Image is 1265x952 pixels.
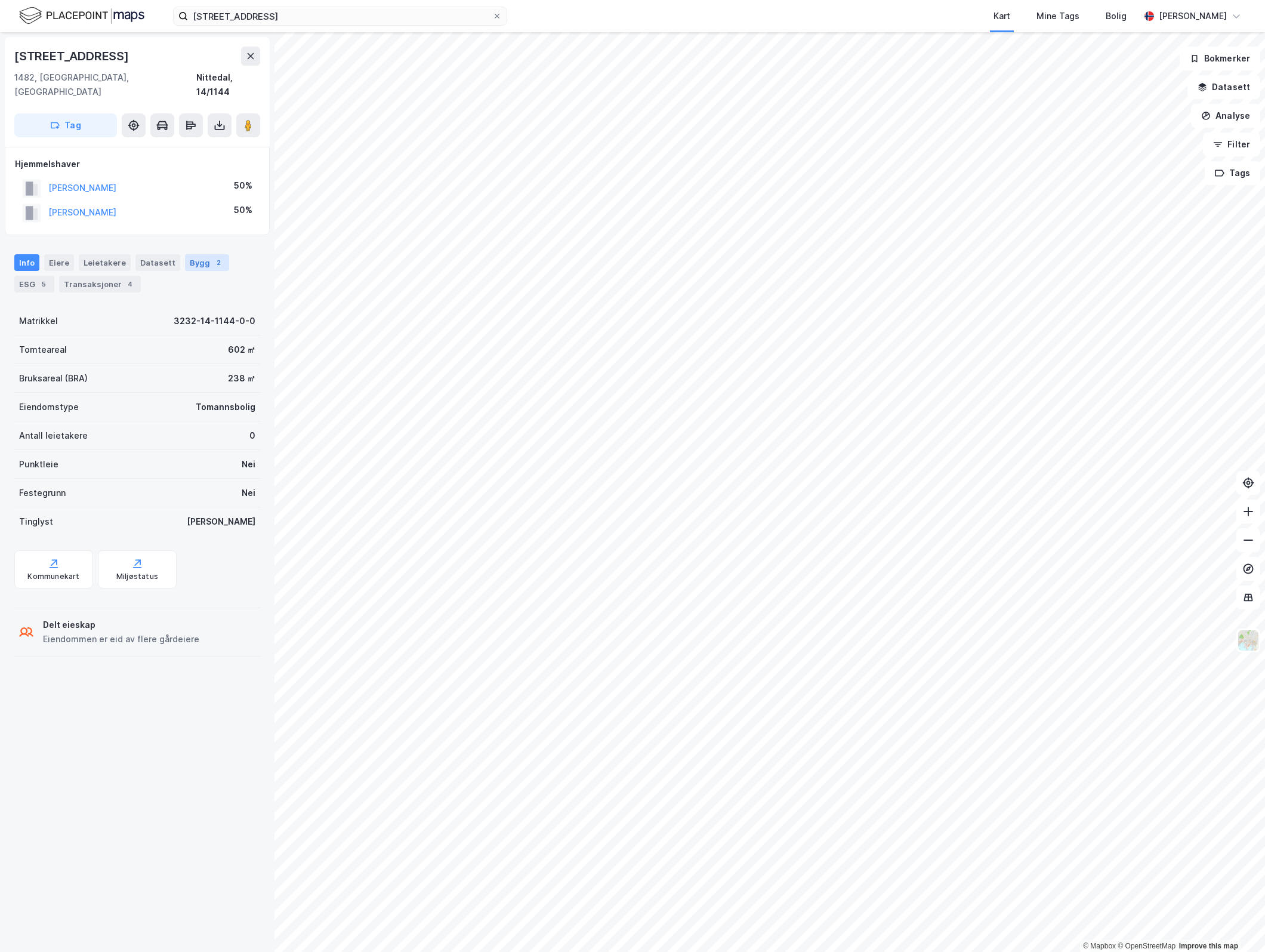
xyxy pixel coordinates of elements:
button: Tag [14,113,117,137]
div: ESG [14,276,54,292]
div: Eiendomstype [19,400,79,414]
iframe: Chat Widget [1205,895,1265,952]
div: Tinglyst [19,514,53,529]
div: Punktleie [19,457,58,472]
input: Søk på adresse, matrikkel, gårdeiere, leietakere eller personer [188,7,492,25]
div: Kommunekart [27,572,79,581]
div: Kart [994,9,1010,23]
div: Nei [242,457,255,472]
img: logo.f888ab2527a4732fd821a326f86c7f29.svg [19,5,144,26]
div: 4 [124,278,136,290]
div: Eiere [44,254,74,271]
div: [PERSON_NAME] [1159,9,1227,23]
div: Festegrunn [19,486,66,500]
div: Delt eieskap [43,618,199,632]
a: OpenStreetMap [1118,942,1175,950]
button: Datasett [1187,75,1260,99]
div: Nittedal, 14/1144 [196,70,260,99]
div: 50% [234,203,252,217]
div: Mine Tags [1036,9,1079,23]
div: 0 [249,429,255,443]
div: 50% [234,178,252,193]
a: Improve this map [1179,942,1238,950]
img: Z [1237,629,1260,652]
div: Antall leietakere [19,429,88,443]
button: Analyse [1191,104,1260,128]
div: 1482, [GEOGRAPHIC_DATA], [GEOGRAPHIC_DATA] [14,70,196,99]
div: 238 ㎡ [228,371,255,386]
div: Matrikkel [19,314,58,328]
div: [STREET_ADDRESS] [14,47,131,66]
div: 602 ㎡ [228,343,255,357]
div: Nei [242,486,255,500]
div: Leietakere [79,254,131,271]
div: Kontrollprogram for chat [1205,895,1265,952]
div: 5 [38,278,50,290]
div: Datasett [135,254,180,271]
div: Tomannsbolig [196,400,255,414]
div: Transaksjoner [59,276,141,292]
div: Info [14,254,39,271]
div: Miljøstatus [116,572,158,581]
div: 3232-14-1144-0-0 [174,314,255,328]
button: Tags [1205,161,1260,185]
div: [PERSON_NAME] [187,514,255,529]
div: Hjemmelshaver [15,157,260,171]
div: Tomteareal [19,343,67,357]
div: Bruksareal (BRA) [19,371,88,386]
div: Bygg [185,254,229,271]
a: Mapbox [1083,942,1116,950]
div: Bolig [1106,9,1127,23]
div: Eiendommen er eid av flere gårdeiere [43,632,199,646]
button: Filter [1203,133,1260,156]
div: 2 [212,257,224,269]
button: Bokmerker [1180,47,1260,70]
